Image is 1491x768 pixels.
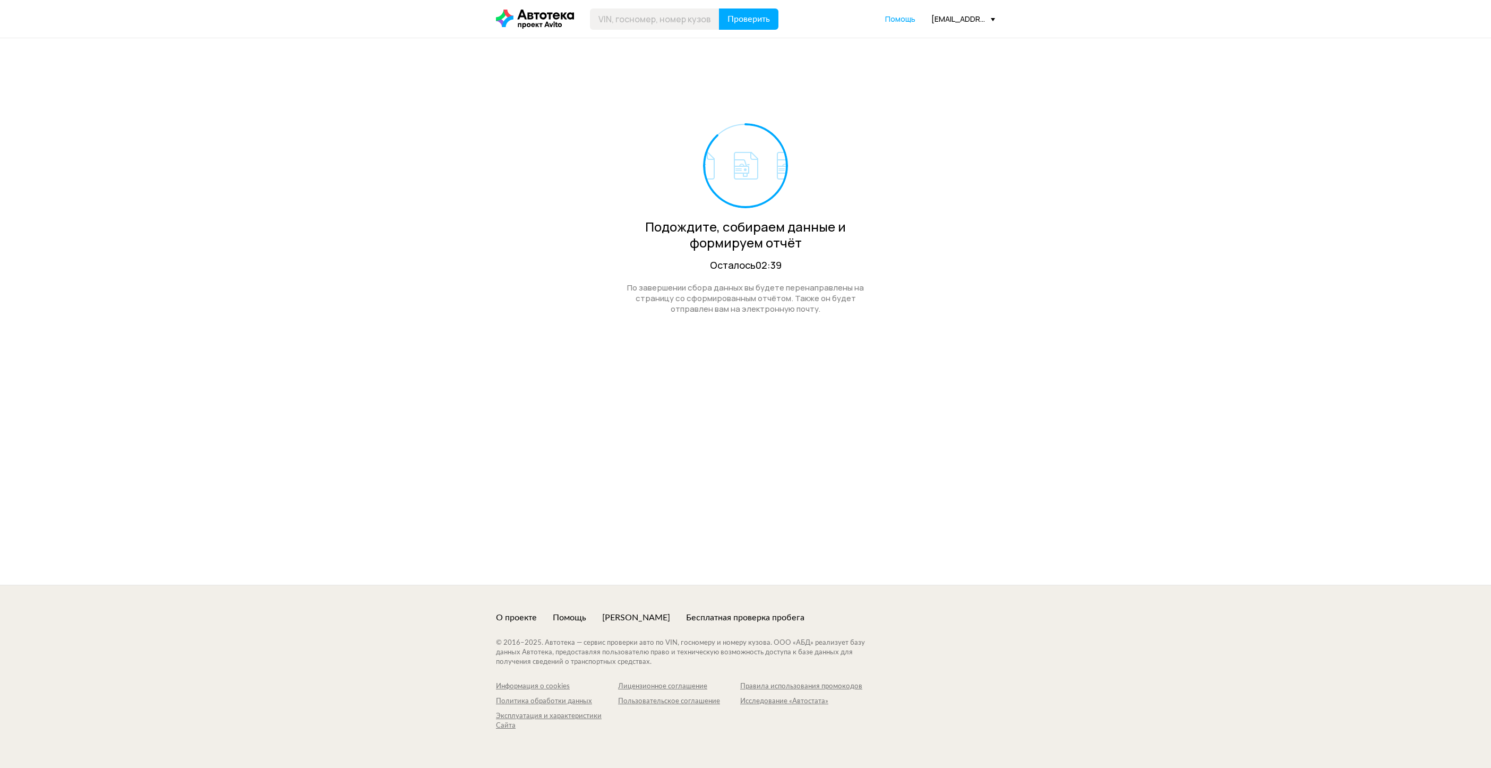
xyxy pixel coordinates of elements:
a: Правила использования промокодов [740,682,862,692]
a: Пользовательское соглашение [618,697,740,706]
div: © 2016– 2025 . Автотека — сервис проверки авто по VIN, госномеру и номеру кузова. ООО «АБД» реали... [496,638,886,667]
a: Исследование «Автостата» [740,697,862,706]
div: По завершении сбора данных вы будете перенаправлены на страницу со сформированным отчётом. Также ... [615,283,876,314]
div: [EMAIL_ADDRESS][DOMAIN_NAME] [931,14,995,24]
button: Проверить [719,8,778,30]
div: Осталось 02:39 [615,259,876,272]
a: Помощь [885,14,915,24]
a: Помощь [553,612,586,624]
a: О проекте [496,612,537,624]
input: VIN, госномер, номер кузова [590,8,719,30]
a: Информация о cookies [496,682,618,692]
a: Политика обработки данных [496,697,618,706]
a: Бесплатная проверка пробега [686,612,804,624]
div: Подождите, собираем данные и формируем отчёт [615,219,876,251]
a: Эксплуатация и характеристики Сайта [496,712,618,731]
a: Лицензионное соглашение [618,682,740,692]
a: [PERSON_NAME] [602,612,670,624]
span: Проверить [727,15,770,23]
